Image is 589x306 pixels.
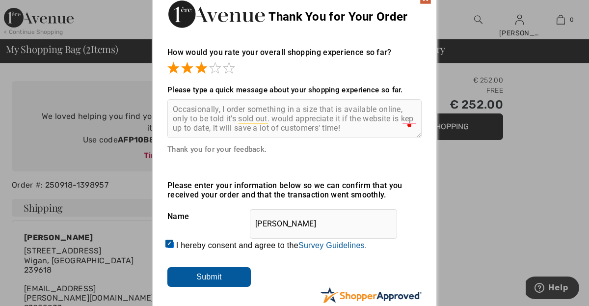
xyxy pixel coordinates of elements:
div: Thank you for your feedback. [167,145,422,154]
div: Please type a quick message about your shopping experience so far. [167,85,422,94]
input: Submit [167,267,251,287]
label: I hereby consent and agree to the [176,241,367,250]
div: Name [167,204,422,229]
span: Help [23,7,43,16]
textarea: To enrich screen reader interactions, please activate Accessibility in Grammarly extension settings [167,99,422,138]
div: How would you rate your overall shopping experience so far? [167,38,422,76]
span: Thank You for Your Order [268,10,407,24]
a: Survey Guidelines. [298,241,367,250]
div: Please enter your information below so we can confirm that you received your order and that the t... [167,181,422,199]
